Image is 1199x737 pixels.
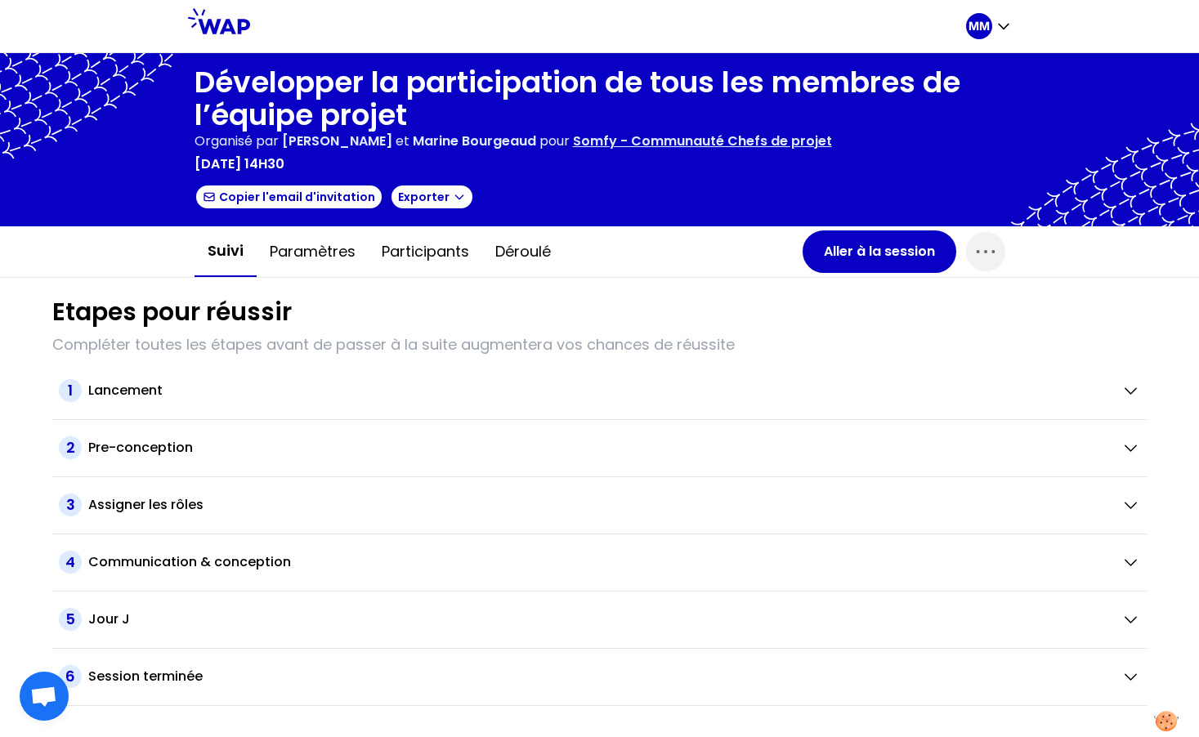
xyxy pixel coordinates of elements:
[195,226,257,277] button: Suivi
[88,438,193,458] h2: Pre-conception
[282,132,392,150] span: [PERSON_NAME]
[88,495,204,515] h2: Assigner les rôles
[195,132,279,151] p: Organisé par
[52,297,292,327] h1: Etapes pour réussir
[59,665,82,688] span: 6
[369,227,482,276] button: Participants
[966,13,1012,39] button: MM
[52,333,1147,356] p: Compléter toutes les étapes avant de passer à la suite augmentera vos chances de réussite
[539,132,570,151] p: pour
[803,230,956,273] button: Aller à la session
[59,436,82,459] span: 2
[59,608,82,631] span: 5
[88,381,163,400] h2: Lancement
[88,667,203,686] h2: Session terminée
[257,227,369,276] button: Paramètres
[969,18,990,34] p: MM
[59,551,82,574] span: 4
[59,379,82,402] span: 1
[88,610,130,629] h2: Jour J
[573,132,832,151] p: Somfy - Communauté Chefs de projet
[282,132,536,151] p: et
[59,494,1140,516] button: 3Assigner les rôles
[59,551,1140,574] button: 4Communication & conception
[482,227,564,276] button: Déroulé
[59,379,1140,402] button: 1Lancement
[59,436,1140,459] button: 2Pre-conception
[59,665,1140,688] button: 6Session terminée
[195,66,1005,132] h1: Développer la participation de tous les membres de l’équipe projet
[413,132,536,150] span: Marine Bourgeaud
[20,672,69,721] div: Ouvrir le chat
[88,552,291,572] h2: Communication & conception
[195,184,383,210] button: Copier l'email d'invitation
[195,154,284,174] p: [DATE] 14h30
[390,184,474,210] button: Exporter
[59,608,1140,631] button: 5Jour J
[59,494,82,516] span: 3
